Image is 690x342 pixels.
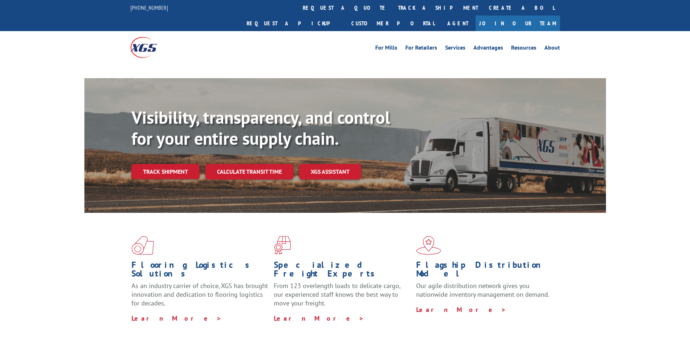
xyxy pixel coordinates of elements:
a: Calculate transit time [205,164,293,180]
a: Customer Portal [346,16,440,31]
a: Resources [511,45,536,53]
a: About [544,45,560,53]
a: Agent [440,16,476,31]
img: xgs-icon-total-supply-chain-intelligence-red [131,236,154,255]
a: For Mills [375,45,397,53]
a: [PHONE_NUMBER] [130,4,168,11]
h1: Specialized Freight Experts [274,261,411,282]
span: Our agile distribution network gives you nationwide inventory management on demand. [416,282,549,299]
a: Request a pickup [241,16,346,31]
h1: Flooring Logistics Solutions [131,261,268,282]
a: Join Our Team [476,16,560,31]
a: XGS ASSISTANT [299,164,361,180]
a: Learn More > [131,314,222,322]
h1: Flagship Distribution Model [416,261,553,282]
a: Services [445,45,465,53]
img: xgs-icon-focused-on-flooring-red [274,236,291,255]
p: From 123 overlength loads to delicate cargo, our experienced staff knows the best way to move you... [274,282,411,314]
a: Learn More > [274,314,364,322]
a: For Retailers [405,45,437,53]
img: xgs-icon-flagship-distribution-model-red [416,236,441,255]
b: Visibility, transparency, and control for your entire supply chain. [131,106,390,149]
span: As an industry carrier of choice, XGS has brought innovation and dedication to flooring logistics... [131,282,268,307]
a: Track shipment [131,164,200,179]
a: Learn More > [416,305,506,314]
a: Advantages [473,45,503,53]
